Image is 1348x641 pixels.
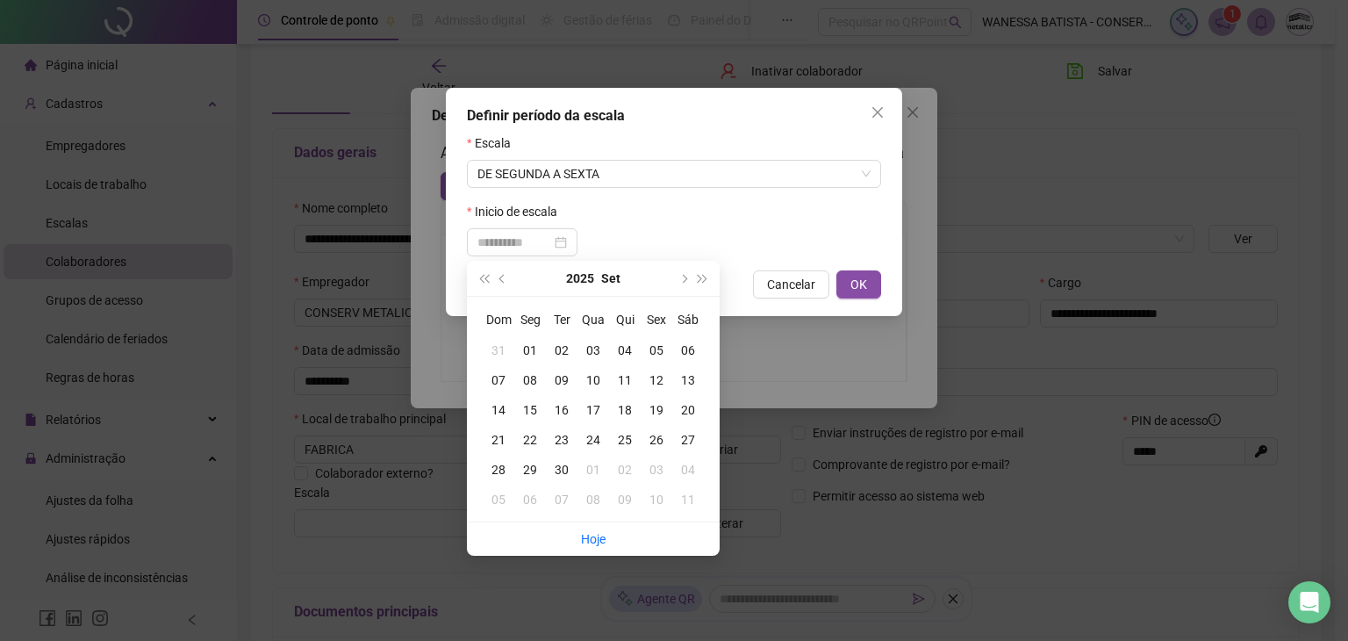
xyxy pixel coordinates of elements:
[581,532,606,546] a: Hoje
[609,455,641,485] td: 2025-10-02
[546,490,577,509] div: 07
[546,304,577,335] th: Ter
[641,335,672,365] td: 2025-09-05
[514,490,546,509] div: 06
[641,365,672,395] td: 2025-09-12
[641,395,672,425] td: 2025-09-19
[483,365,514,395] td: 2025-09-07
[672,365,704,395] td: 2025-09-13
[467,133,522,153] label: Escala
[871,105,885,119] span: close
[693,261,713,296] button: super-next-year
[672,400,704,420] div: 20
[483,430,514,450] div: 21
[577,485,609,515] td: 2025-10-08
[546,425,577,455] td: 2025-09-23
[483,490,514,509] div: 05
[546,485,577,515] td: 2025-10-07
[641,485,672,515] td: 2025-10-10
[672,341,704,360] div: 06
[850,275,867,294] span: OK
[641,490,672,509] div: 10
[641,341,672,360] div: 05
[577,304,609,335] th: Qua
[1288,581,1330,623] div: Open Intercom Messenger
[546,335,577,365] td: 2025-09-02
[514,341,546,360] div: 01
[546,430,577,450] div: 23
[672,425,704,455] td: 2025-09-27
[672,490,704,509] div: 11
[483,460,514,479] div: 28
[641,371,672,390] div: 12
[514,371,546,390] div: 08
[577,460,609,479] div: 01
[546,341,577,360] div: 02
[514,304,546,335] th: Seg
[546,365,577,395] td: 2025-09-09
[577,430,609,450] div: 24
[577,425,609,455] td: 2025-09-24
[577,455,609,485] td: 2025-10-01
[566,261,594,296] button: year panel
[641,430,672,450] div: 26
[609,430,641,450] div: 25
[514,365,546,395] td: 2025-09-08
[577,341,609,360] div: 03
[672,430,704,450] div: 27
[609,365,641,395] td: 2025-09-11
[514,430,546,450] div: 22
[577,365,609,395] td: 2025-09-10
[601,261,620,296] button: month panel
[673,261,692,296] button: next-year
[577,395,609,425] td: 2025-09-17
[483,341,514,360] div: 31
[514,400,546,420] div: 15
[467,105,881,126] div: Definir período da escala
[483,425,514,455] td: 2025-09-21
[514,460,546,479] div: 29
[546,395,577,425] td: 2025-09-16
[609,485,641,515] td: 2025-10-09
[609,400,641,420] div: 18
[641,460,672,479] div: 03
[672,371,704,390] div: 13
[514,335,546,365] td: 2025-09-01
[474,261,493,296] button: super-prev-year
[483,304,514,335] th: Dom
[609,460,641,479] div: 02
[609,395,641,425] td: 2025-09-18
[609,341,641,360] div: 04
[672,335,704,365] td: 2025-09-06
[483,395,514,425] td: 2025-09-14
[514,485,546,515] td: 2025-10-06
[609,335,641,365] td: 2025-09-04
[493,261,513,296] button: prev-year
[672,485,704,515] td: 2025-10-11
[609,425,641,455] td: 2025-09-25
[577,335,609,365] td: 2025-09-03
[672,395,704,425] td: 2025-09-20
[641,455,672,485] td: 2025-10-03
[483,371,514,390] div: 07
[641,400,672,420] div: 19
[836,270,881,299] button: OK
[672,455,704,485] td: 2025-10-04
[672,304,704,335] th: Sáb
[767,275,815,294] span: Cancelar
[546,460,577,479] div: 30
[483,455,514,485] td: 2025-09-28
[672,460,704,479] div: 04
[641,425,672,455] td: 2025-09-26
[546,455,577,485] td: 2025-09-30
[477,161,871,187] span: DE SEGUNDA A SEXTA
[577,371,609,390] div: 10
[609,304,641,335] th: Qui
[641,304,672,335] th: Sex
[483,400,514,420] div: 14
[483,335,514,365] td: 2025-08-31
[483,485,514,515] td: 2025-10-05
[546,400,577,420] div: 16
[514,425,546,455] td: 2025-09-22
[514,395,546,425] td: 2025-09-15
